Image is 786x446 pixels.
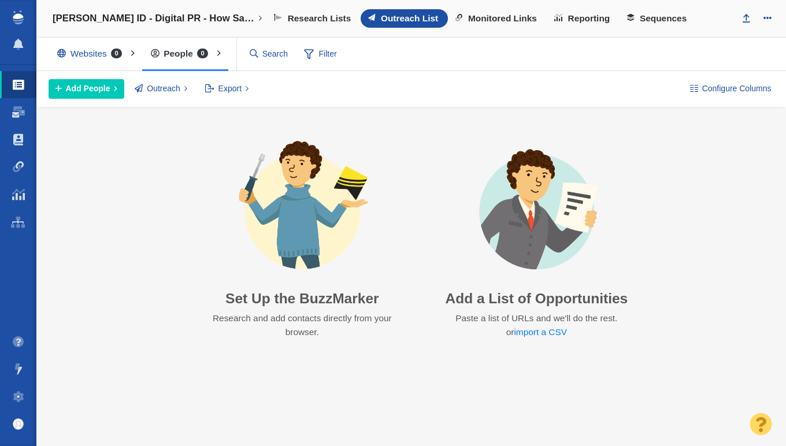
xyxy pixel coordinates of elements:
img: avatar-import-list.png [454,139,620,281]
span: Export [218,83,242,95]
span: Outreach List [381,13,438,24]
span: Reporting [568,13,610,24]
a: Monitored Links [448,9,547,28]
button: Export [198,79,255,99]
button: Configure Columns [683,79,778,99]
a: Sequences [620,9,696,28]
img: default_avatar.png [13,418,24,430]
span: Research Lists [288,13,351,24]
h3: Set Up the BuzzMarker [195,290,410,307]
span: Outreach [147,83,180,95]
h3: Add a List of Opportunities [445,290,628,307]
button: Add People [49,79,124,99]
h4: [PERSON_NAME] ID - Digital PR - How Safe Do [DEMOGRAPHIC_DATA] Feel at Work? [53,13,255,24]
a: import a CSV [514,327,567,337]
span: Sequences [640,13,687,24]
img: buzzstream_logo_iconsimple.png [13,10,23,24]
div: Websites [49,40,136,67]
input: Search [245,44,294,64]
span: Filter [298,43,344,65]
span: Add People [66,83,110,95]
a: Research Lists [266,9,361,28]
a: Reporting [547,9,620,28]
span: Monitored Links [468,13,537,24]
p: Paste a list of URLs and we'll do the rest. or [454,311,618,340]
span: 0 [111,49,123,58]
a: Outreach List [361,9,448,28]
img: avatar-buzzmarker-setup.png [220,139,385,281]
p: Research and add contacts directly from your browser. [205,311,399,340]
span: Configure Columns [702,83,772,95]
button: Outreach [128,79,194,99]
